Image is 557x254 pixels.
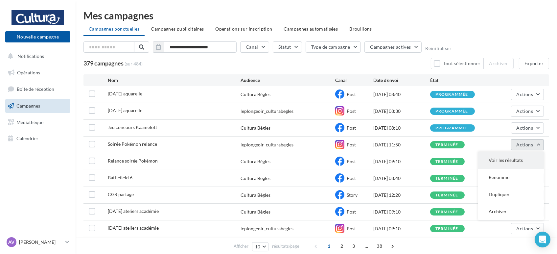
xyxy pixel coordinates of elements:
[17,70,40,75] span: Opérations
[478,152,544,169] button: Voir les résultats
[435,210,458,214] div: terminée
[241,192,270,198] div: Cultura Bègles
[373,158,430,165] div: [DATE] 09:10
[347,175,356,181] span: Post
[108,124,157,130] span: Jeu concours Kaamelott
[373,175,430,182] div: [DATE] 08:40
[349,26,372,32] span: Brouillons
[430,77,487,84] div: État
[252,242,269,251] button: 10
[431,58,483,69] button: Tout sélectionner
[483,58,514,69] button: Archiver
[435,227,458,231] div: terminée
[16,136,38,141] span: Calendrier
[241,108,293,114] div: leplongeoir_culturabegles
[347,226,356,231] span: Post
[435,193,458,197] div: terminée
[19,239,63,245] p: [PERSON_NAME]
[373,141,430,148] div: [DATE] 11:50
[435,126,468,130] div: programmée
[511,89,544,100] button: Actions
[347,91,356,97] span: Post
[370,44,411,50] span: Campagnes actives
[335,77,373,84] div: Canal
[435,160,458,164] div: terminée
[241,209,270,215] div: Cultura Bègles
[284,26,338,32] span: Campagnes automatisées
[347,142,356,147] span: Post
[4,132,72,145] a: Calendrier
[373,77,430,84] div: Date d'envoi
[517,108,533,114] span: Actions
[364,41,422,53] button: Campagnes actives
[425,46,452,51] button: Réinitialiser
[215,26,272,32] span: Operations sur inscription
[241,175,270,182] div: Cultura Bègles
[16,103,40,109] span: Campagnes
[435,176,458,181] div: terminée
[125,61,143,67] span: (sur 484)
[478,186,544,203] button: Dupliquer
[347,159,356,164] span: Post
[4,115,72,129] a: Médiathèque
[324,241,334,251] span: 1
[4,66,72,80] a: Opérations
[234,243,248,249] span: Afficher
[4,49,69,63] button: Notifications
[108,108,142,113] span: Halloween aquarelle
[151,26,204,32] span: Campagnes publicitaires
[337,241,347,251] span: 2
[511,223,544,234] button: Actions
[373,192,430,198] div: [DATE] 12:20
[373,125,430,131] div: [DATE] 08:10
[347,108,356,114] span: Post
[517,91,533,97] span: Actions
[478,169,544,186] button: Renommer
[241,91,270,98] div: Cultura Bègles
[4,82,72,96] a: Boîte de réception
[241,77,336,84] div: Audience
[374,241,385,251] span: 38
[5,236,70,248] a: AV [PERSON_NAME]
[535,232,550,247] div: Open Intercom Messenger
[108,191,134,197] span: CGR partage
[241,158,270,165] div: Cultura Bègles
[511,139,544,150] button: Actions
[108,141,157,147] span: Soirée Pokémon relance
[4,99,72,113] a: Campagnes
[373,225,430,232] div: [DATE] 09:10
[478,203,544,220] button: Archiver
[519,58,549,69] button: Exporter
[361,241,372,251] span: ...
[347,125,356,131] span: Post
[240,41,269,53] button: Canal
[83,60,124,67] span: 379 campagnes
[108,175,132,180] span: Battlefield 6
[511,106,544,117] button: Actions
[241,225,293,232] div: leplongeoir_culturabegles
[435,109,468,114] div: programmée
[9,239,15,245] span: AV
[5,31,70,42] button: Nouvelle campagne
[108,208,159,214] span: Halloween ateliers académie
[255,244,261,249] span: 10
[347,209,356,215] span: Post
[241,141,293,148] div: leplongeoir_culturabegles
[272,243,299,249] span: résultats/page
[517,226,533,231] span: Actions
[83,11,549,20] div: Mes campagnes
[306,41,361,53] button: Type de campagne
[108,225,159,231] span: Halloween ateliers académie
[241,125,270,131] div: Cultura Bègles
[373,209,430,215] div: [DATE] 09:10
[273,41,302,53] button: Statut
[435,92,468,97] div: programmée
[108,91,142,96] span: Halloween aquarelle
[373,91,430,98] div: [DATE] 08:40
[348,241,359,251] span: 3
[511,122,544,134] button: Actions
[517,125,533,131] span: Actions
[373,108,430,114] div: [DATE] 08:30
[16,119,43,125] span: Médiathèque
[17,86,54,92] span: Boîte de réception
